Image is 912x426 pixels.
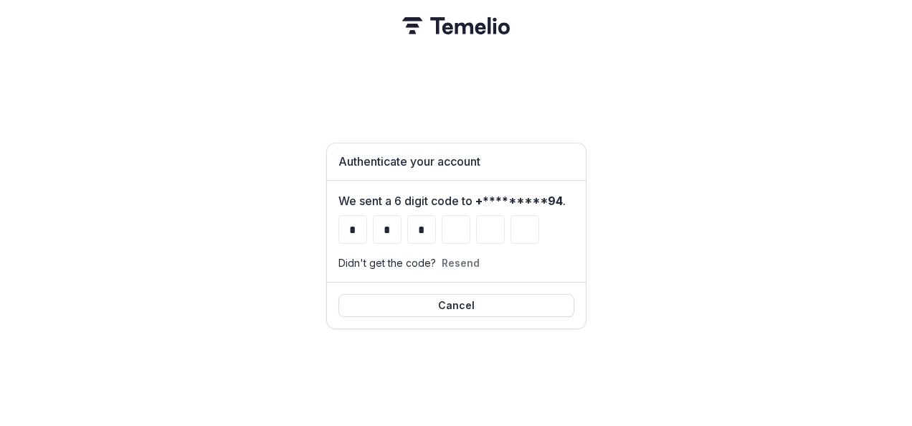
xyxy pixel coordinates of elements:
p: Didn't get the code? [338,255,436,270]
input: Please enter your pin code [510,215,539,244]
input: Please enter your pin code [476,215,505,244]
input: Please enter your pin code [338,215,367,244]
h1: Authenticate your account [338,155,574,169]
button: Resend [442,257,480,269]
input: Please enter your pin code [407,215,436,244]
input: Please enter your pin code [442,215,470,244]
img: Temelio [402,17,510,34]
label: We sent a 6 digit code to . [338,192,566,209]
input: Please enter your pin code [373,215,402,244]
button: Cancel [338,294,574,317]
